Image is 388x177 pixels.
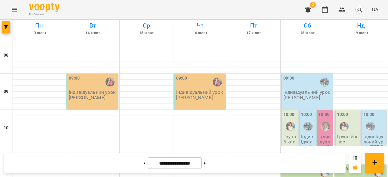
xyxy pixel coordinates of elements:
[213,77,222,87] img: Вольська Світлана Павлівна
[335,30,387,36] h6: 19 жовт
[318,134,332,171] p: Індивідуальний урок [PERSON_NAME]
[370,4,381,15] button: UA
[337,134,359,145] p: Група 5 клас
[228,21,279,30] h6: Пт
[283,111,295,118] label: 10:00
[310,2,316,8] span: 2
[282,30,333,36] h6: 18 жовт
[286,122,295,131] img: Ольга Олександрівна Об'єдкова
[335,21,387,30] h6: Нд
[301,134,314,171] p: Індивідуальний урок [PERSON_NAME]
[283,90,332,100] p: Індивідуальний урок [PERSON_NAME]
[69,75,80,82] label: 09:00
[228,30,279,36] h6: 17 жовт
[282,21,333,30] h6: Сб
[321,122,330,131] img: Завражна Олена Михайлівна
[301,111,312,118] label: 10:00
[67,30,119,36] h6: 14 жовт
[372,6,378,13] span: UA
[174,30,226,36] h6: 16 жовт
[69,90,117,100] p: Індивідуальний урок [PERSON_NAME]
[4,125,8,131] h6: 10
[13,30,65,36] h6: 13 жовт
[283,134,297,150] p: Група 5 клас
[105,77,115,87] img: Вольська Світлана Павлівна
[176,90,224,100] p: Індивідуальний урок [PERSON_NAME]
[67,21,119,30] h6: Вт
[174,21,226,30] h6: Чт
[303,122,313,131] img: Бануляк Наталія Василівна
[320,77,329,87] img: Бануляк Наталія Василівна
[337,111,348,118] label: 10:00
[7,2,22,17] button: Menu
[283,75,295,82] label: 09:00
[318,111,329,118] label: 10:00
[121,30,172,36] h6: 15 жовт
[4,52,8,59] h6: 08
[4,88,8,95] h6: 09
[363,111,375,118] label: 10:00
[355,5,363,14] img: avatar_s.png
[121,21,172,30] h6: Ср
[29,3,59,12] img: Voopty Logo
[363,134,386,160] p: Індивідуальний урок [PERSON_NAME]
[13,21,65,30] h6: Пн
[339,122,349,131] img: Ольга Олександрівна Об'єдкова
[176,75,187,82] label: 09:00
[29,12,59,16] span: For Business
[366,122,375,131] img: Бануляк Наталія Василівна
